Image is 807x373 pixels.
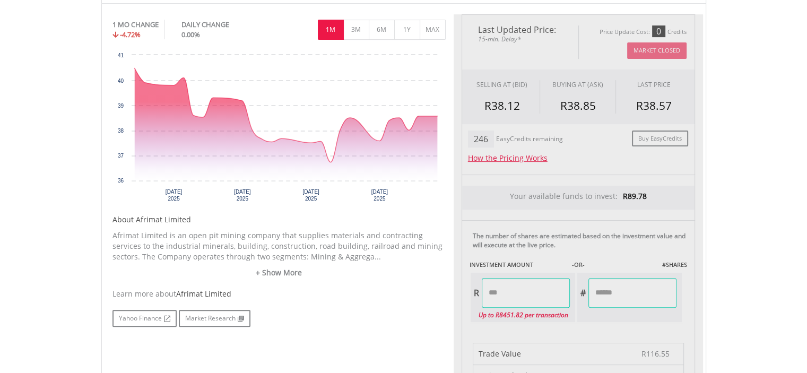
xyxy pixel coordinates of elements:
text: [DATE] 2025 [234,189,251,202]
text: 39 [117,103,124,109]
text: 40 [117,78,124,84]
a: Yahoo Finance [112,310,177,327]
text: [DATE] 2025 [165,189,182,202]
div: 1 MO CHANGE [112,20,159,30]
a: Market Research [179,310,250,327]
div: Learn more about [112,289,446,299]
span: Afrimat Limited [176,289,231,299]
button: MAX [420,20,446,40]
span: -4.72% [120,30,141,39]
text: 37 [117,153,124,159]
div: Chart. Highcharts interactive chart. [112,50,446,209]
button: 3M [343,20,369,40]
button: 1M [318,20,344,40]
text: [DATE] 2025 [302,189,319,202]
text: [DATE] 2025 [371,189,388,202]
h5: About Afrimat Limited [112,214,446,225]
p: Afrimat Limited is an open pit mining company that supplies materials and contracting services to... [112,230,446,262]
div: DAILY CHANGE [181,20,265,30]
button: 6M [369,20,395,40]
text: 41 [117,53,124,58]
span: 0.00% [181,30,200,39]
text: 36 [117,178,124,184]
svg: Interactive chart [112,50,446,209]
a: + Show More [112,267,446,278]
button: 1Y [394,20,420,40]
text: 38 [117,128,124,134]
